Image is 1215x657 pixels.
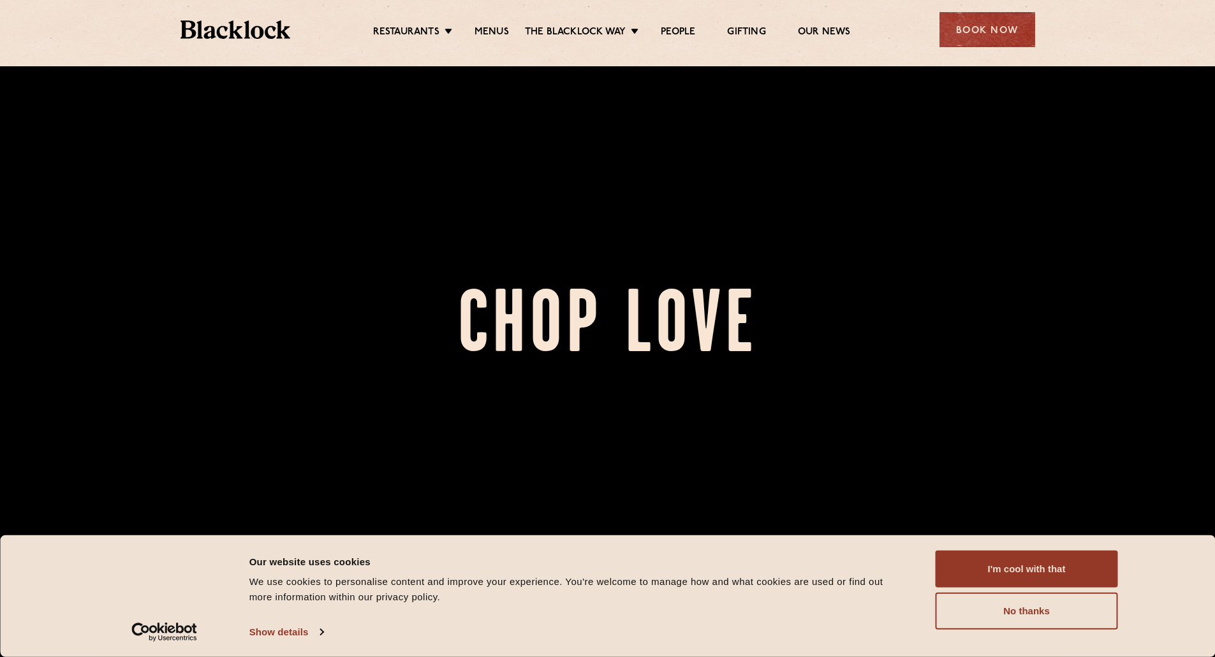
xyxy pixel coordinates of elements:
button: No thanks [936,593,1118,630]
a: The Blacklock Way [525,26,626,40]
div: Our website uses cookies [249,554,907,569]
a: Our News [798,26,851,40]
a: Usercentrics Cookiebot - opens in a new window [108,623,220,642]
button: I'm cool with that [936,551,1118,588]
a: Gifting [727,26,765,40]
a: Show details [249,623,323,642]
a: Restaurants [373,26,439,40]
div: Book Now [939,12,1035,47]
a: Menus [475,26,509,40]
div: We use cookies to personalise content and improve your experience. You're welcome to manage how a... [249,574,907,605]
a: People [661,26,695,40]
img: BL_Textured_Logo-footer-cropped.svg [180,20,291,39]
